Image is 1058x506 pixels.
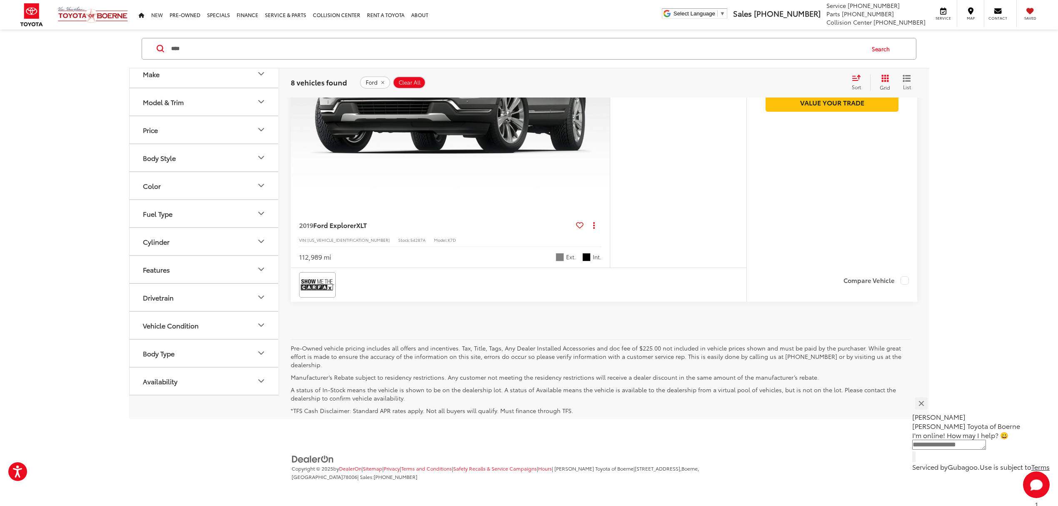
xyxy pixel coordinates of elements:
[343,473,357,480] span: 78006
[848,1,900,10] span: [PHONE_NUMBER]
[363,465,382,472] a: Sitemap
[870,74,896,91] button: Grid View
[256,376,266,386] div: Availability
[362,465,382,472] span: |
[313,220,356,230] span: Ford Explorer
[434,237,448,243] span: Model:
[843,276,909,285] label: Compare Vehicle
[556,253,564,261] span: Magnetic
[357,473,417,480] span: | Sales:
[130,172,279,199] button: ColorColor
[292,473,343,480] span: [GEOGRAPHIC_DATA]
[307,237,390,243] span: [US_VEHICLE_IDENTIFICATION_NUMBER]
[256,209,266,219] div: Fuel Type
[681,465,699,472] span: Boerne,
[552,465,634,472] span: | [PERSON_NAME] Toyota of Boerne
[291,373,911,381] p: Manufacturer’s Rebate subject to residency restrictions. Any customer not meeting the residency r...
[538,465,552,472] a: Hours
[143,70,160,78] div: Make
[130,200,279,227] button: Fuel TypeFuel Type
[842,10,894,18] span: [PHONE_NUMBER]
[896,74,917,91] button: List View
[582,253,591,261] span: Ebony Black
[130,340,279,367] button: Body TypeBody Type
[143,293,174,301] div: Drivetrain
[256,348,266,358] div: Body Type
[143,238,170,245] div: Cylinder
[291,386,911,402] p: A status of In-Stock means the vehicle is shown to be on the dealership lot. A status of Availabl...
[256,265,266,275] div: Features
[299,252,331,262] div: 112,989 mi
[143,154,176,162] div: Body Style
[826,1,846,10] span: Service
[398,237,410,243] span: Stock:
[1023,471,1050,498] svg: Start Chat
[57,6,128,23] img: Vic Vaughan Toyota of Boerne
[299,220,313,230] span: 2019
[292,454,334,462] a: DealerOn
[1021,15,1039,21] span: Saved
[292,455,334,464] img: DealerOn
[299,237,307,243] span: VIN:
[170,39,864,59] input: Search by Make, Model, or Keyword
[880,84,890,91] span: Grid
[130,88,279,115] button: Model & TrimModel & Trim
[143,98,184,106] div: Model & Trim
[292,465,333,472] span: Copyright © 2025
[1023,471,1050,498] button: Toggle Chat Window
[291,344,911,369] p: Pre-Owned vehicle pricing includes all offers and incentives. Tax, Title, Tags, Any Dealer Instal...
[400,465,452,472] span: |
[635,465,681,472] span: [STREET_ADDRESS],
[291,406,911,415] p: *TFS Cash Disclaimer: Standard APR rates apply. Not all buyers will qualify. Must finance through...
[143,377,177,385] div: Availability
[256,237,266,247] div: Cylinder
[291,77,347,87] span: 8 vehicles found
[382,465,400,472] span: |
[934,15,953,21] span: Service
[754,8,821,19] span: [PHONE_NUMBER]
[873,18,926,26] span: [PHONE_NUMBER]
[593,253,601,261] span: Int.
[130,60,279,88] button: MakeMake
[333,465,362,472] span: by
[864,38,902,59] button: Search
[256,153,266,163] div: Body Style
[674,10,725,17] a: Select Language​
[292,465,699,480] span: |
[674,10,715,17] span: Select Language
[826,10,840,18] span: Parts
[143,126,158,134] div: Price
[130,144,279,171] button: Body StyleBody Style
[130,228,279,255] button: CylinderCylinder
[374,473,417,480] span: [PHONE_NUMBER]
[301,274,334,296] img: View CARFAX report
[130,368,279,395] button: AvailabilityAvailability
[448,237,456,243] span: K7D
[733,8,752,19] span: Sales
[143,182,161,190] div: Color
[130,312,279,339] button: Vehicle ConditionVehicle Condition
[256,97,266,107] div: Model & Trim
[593,222,595,228] span: dropdown dots
[130,256,279,283] button: FeaturesFeatures
[720,10,725,17] span: ▼
[848,74,870,91] button: Select sort value
[566,253,576,261] span: Ext.
[143,266,170,273] div: Features
[366,79,377,86] span: Ford
[717,10,718,17] span: ​
[401,465,452,472] a: Terms and Conditions
[393,76,426,89] button: Clear All
[537,465,552,472] span: |
[384,465,400,472] a: Privacy
[356,220,367,230] span: XLT
[256,321,266,331] div: Vehicle Condition
[256,181,266,191] div: Color
[961,15,980,21] span: Map
[826,18,872,26] span: Collision Center
[143,349,175,357] div: Body Type
[143,210,172,218] div: Fuel Type
[256,69,266,79] div: Make
[399,79,421,86] span: Clear All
